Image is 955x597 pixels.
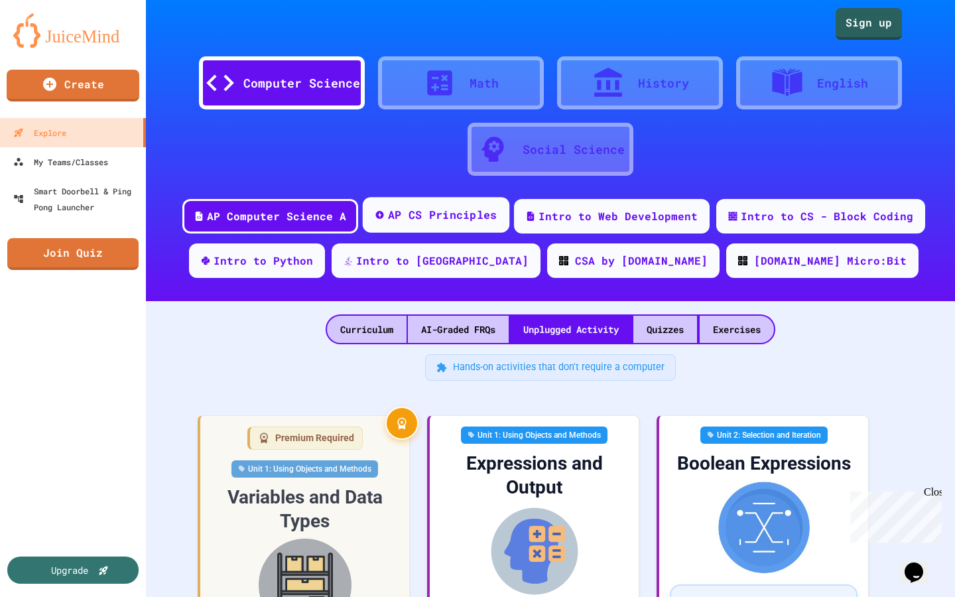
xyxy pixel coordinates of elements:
[243,74,360,92] div: Computer Science
[13,125,66,141] div: Explore
[638,74,689,92] div: History
[559,256,568,265] img: CODE_logo_RGB.png
[700,316,774,343] div: Exercises
[440,452,628,500] div: Expressions and Output
[845,486,942,543] iframe: chat widget
[510,316,632,343] div: Unplugged Activity
[51,563,88,577] div: Upgrade
[700,427,828,444] div: Unit 2: Selection and Iteration
[7,70,139,101] a: Create
[539,208,698,224] div: Intro to Web Development
[388,207,497,224] div: AP CS Principles
[327,316,407,343] div: Curriculum
[738,256,747,265] img: CODE_logo_RGB.png
[575,253,708,269] div: CSA by [DOMAIN_NAME]
[214,253,313,269] div: Intro to Python
[247,427,363,450] div: Premium Required
[523,141,625,159] div: Social Science
[470,74,499,92] div: Math
[5,5,92,84] div: Chat with us now!Close
[633,316,697,343] div: Quizzes
[453,360,665,375] span: Hands-on activities that don't require a computer
[670,452,858,476] div: Boolean Expressions
[231,460,378,478] div: Unit 1: Using Objects and Methods
[836,8,902,40] a: Sign up
[408,316,509,343] div: AI-Graded FRQs
[13,13,133,48] img: logo-orange.svg
[13,183,141,215] div: Smart Doorbell & Ping Pong Launcher
[211,486,399,534] div: Variables and Data Types
[817,74,868,92] div: English
[207,208,346,224] div: AP Computer Science A
[670,481,858,574] img: Boolean Expressions
[899,544,942,584] iframe: chat widget
[7,238,139,270] a: Join Quiz
[356,253,529,269] div: Intro to [GEOGRAPHIC_DATA]
[741,208,913,224] div: Intro to CS - Block Coding
[461,427,607,444] div: Unit 1: Using Objects and Methods
[754,253,907,269] div: [DOMAIN_NAME] Micro:Bit
[13,154,108,170] div: My Teams/Classes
